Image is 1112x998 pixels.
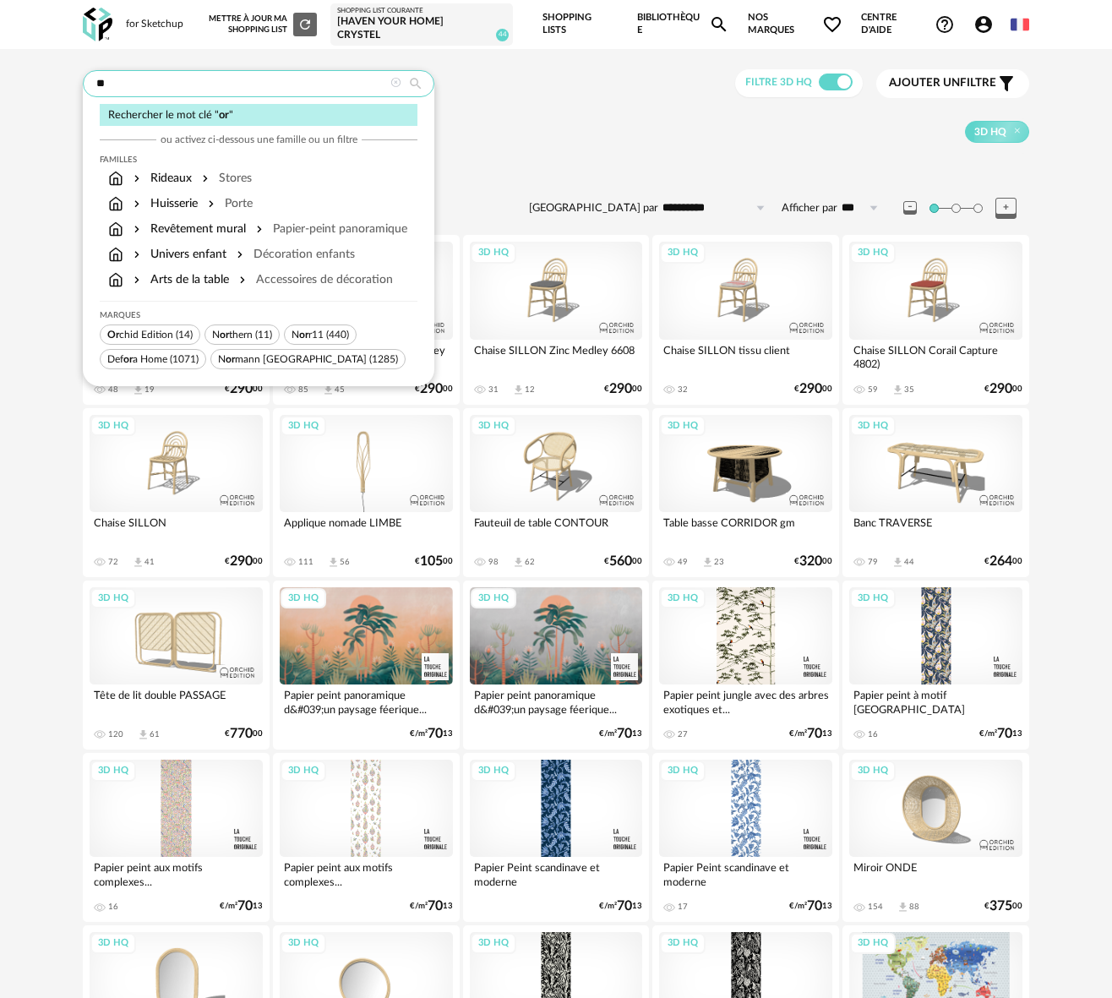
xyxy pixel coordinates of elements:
div: Marques [100,310,417,320]
img: svg+xml;base64,PHN2ZyB3aWR0aD0iMTYiIGhlaWdodD0iMTciIHZpZXdCb3g9IjAgMCAxNiAxNyIgZmlsbD0ibm9uZSIgeG... [108,271,123,288]
div: €/m² 13 [220,901,263,912]
span: 3D HQ [974,125,1006,139]
img: svg+xml;base64,PHN2ZyB3aWR0aD0iMTYiIGhlaWdodD0iMTYiIHZpZXdCb3g9IjAgMCAxNiAxNiIgZmlsbD0ibm9uZSIgeG... [130,246,144,263]
a: 3D HQ Banc TRAVERSE 79 Download icon 44 €26400 [842,408,1029,577]
div: 79 [868,557,878,567]
div: Mettre à jour ma Shopping List [209,13,317,36]
span: Download icon [512,556,525,569]
a: 3D HQ Applique nomade LIMBE 111 Download icon 56 €10500 [273,408,460,577]
div: Papier peint jungle avec des arbres exotiques et... [659,684,832,718]
span: 290 [420,384,443,395]
span: N mann [GEOGRAPHIC_DATA] [218,354,367,364]
img: svg+xml;base64,PHN2ZyB3aWR0aD0iMTYiIGhlaWdodD0iMTYiIHZpZXdCb3g9IjAgMCAxNiAxNiIgZmlsbD0ibm9uZSIgeG... [130,170,144,187]
span: Account Circle icon [973,14,994,35]
div: € 00 [604,556,642,567]
div: Chaise SILLON Zinc Medley 6608 [470,340,643,374]
div: Tête de lit double PASSAGE [90,684,263,718]
span: 290 [230,384,253,395]
div: Miroir ONDE [849,857,1022,891]
div: 23 [714,557,724,567]
a: 3D HQ Papier peint jungle avec des arbres exotiques et... 27 €/m²7013 [652,581,839,750]
div: 154 [868,902,883,912]
div: 45 [335,384,345,395]
div: Arts de la table [130,271,229,288]
div: 41 [144,557,155,567]
div: 85 [298,384,308,395]
div: Chaise SILLON tissu client [659,340,832,374]
div: Chaise SILLON [90,512,263,546]
span: or [299,330,308,340]
span: 70 [807,901,822,912]
div: €/m² 13 [789,901,832,912]
a: 3D HQ Papier Peint scandinave et moderne €/m²7013 [463,753,650,922]
div: Applique nomade LIMBE [280,512,453,546]
div: 27 [678,729,688,739]
div: 98 [488,557,499,567]
img: svg+xml;base64,PHN2ZyB3aWR0aD0iMTYiIGhlaWdodD0iMTciIHZpZXdCb3g9IjAgMCAxNiAxNyIgZmlsbD0ibm9uZSIgeG... [108,195,123,212]
span: 290 [799,384,822,395]
div: 3D HQ [660,416,706,437]
div: 3D HQ [90,416,136,437]
div: Shopping List courante [337,7,506,15]
div: 3D HQ [660,588,706,609]
div: 3D HQ [660,243,706,264]
div: 61 [150,729,160,739]
div: 3D HQ [281,588,326,609]
a: 3D HQ Table basse CORRIDOR gm 49 Download icon 23 €32000 [652,408,839,577]
div: Huisserie [130,195,198,212]
div: Rechercher le mot clé " " [100,104,417,127]
span: Ajouter un [889,77,960,89]
span: (1285) [369,354,398,364]
div: Papier peint panoramique d&#039;un paysage féerique... [280,684,453,718]
div: € 00 [225,384,263,395]
div: 3D HQ [850,416,896,437]
img: svg+xml;base64,PHN2ZyB3aWR0aD0iMTYiIGhlaWdodD0iMTciIHZpZXdCb3g9IjAgMCAxNiAxNyIgZmlsbD0ibm9uZSIgeG... [108,221,123,237]
div: 59 [868,384,878,395]
span: 105 [420,556,443,567]
span: 44 [496,29,509,41]
span: Magnify icon [709,14,729,35]
div: Univers enfant [130,246,226,263]
div: 3D HQ [90,761,136,782]
div: 3D HQ [850,588,896,609]
a: 3D HQ Papier Peint scandinave et moderne 17 €/m²7013 [652,753,839,922]
span: 70 [237,901,253,912]
div: €/m² 13 [789,728,832,739]
span: Heart Outline icon [822,14,842,35]
span: 70 [617,901,632,912]
div: 3D HQ [471,933,516,954]
div: 31 [488,384,499,395]
span: N thern [212,330,253,340]
div: 48 [108,384,118,395]
a: 3D HQ Papier peint aux motifs complexes... 16 €/m²7013 [83,753,270,922]
div: 3D HQ [90,588,136,609]
div: € 00 [794,556,832,567]
span: 560 [609,556,632,567]
div: 16 [868,729,878,739]
div: € 00 [984,384,1022,395]
div: € 00 [984,901,1022,912]
span: Centre d'aideHelp Circle Outline icon [861,12,955,36]
div: Papier peint aux motifs complexes... [90,857,263,891]
div: € 00 [984,556,1022,567]
span: 375 [989,901,1012,912]
span: filtre [889,76,996,90]
a: 3D HQ Papier peint aux motifs complexes... €/m²7013 [273,753,460,922]
span: 70 [807,728,822,739]
img: svg+xml;base64,PHN2ZyB3aWR0aD0iMTYiIGhlaWdodD0iMTciIHZpZXdCb3g9IjAgMCAxNiAxNyIgZmlsbD0ibm9uZSIgeG... [108,246,123,263]
div: Banc TRAVERSE [849,512,1022,546]
span: Filtre 3D HQ [745,77,812,87]
span: or [219,110,229,120]
img: svg+xml;base64,PHN2ZyB3aWR0aD0iMTYiIGhlaWdodD0iMTYiIHZpZXdCb3g9IjAgMCAxNiAxNiIgZmlsbD0ibm9uZSIgeG... [130,195,144,212]
span: (11) [255,330,272,340]
div: 44 [904,557,914,567]
a: 3D HQ Fauteuil de table CONTOUR 98 Download icon 62 €56000 [463,408,650,577]
a: 3D HQ Tête de lit double PASSAGE 120 Download icon 61 €77000 [83,581,270,750]
span: or [220,330,229,340]
div: Papier Peint scandinave et moderne [470,857,643,891]
a: 3D HQ Chaise SILLON tissu client 32 €29000 [652,235,839,404]
div: 3D HQ [90,933,136,954]
a: 3D HQ Papier peint panoramique d&#039;un paysage féerique... €/m²7013 [273,581,460,750]
span: or [123,354,133,364]
div: €/m² 13 [410,901,453,912]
